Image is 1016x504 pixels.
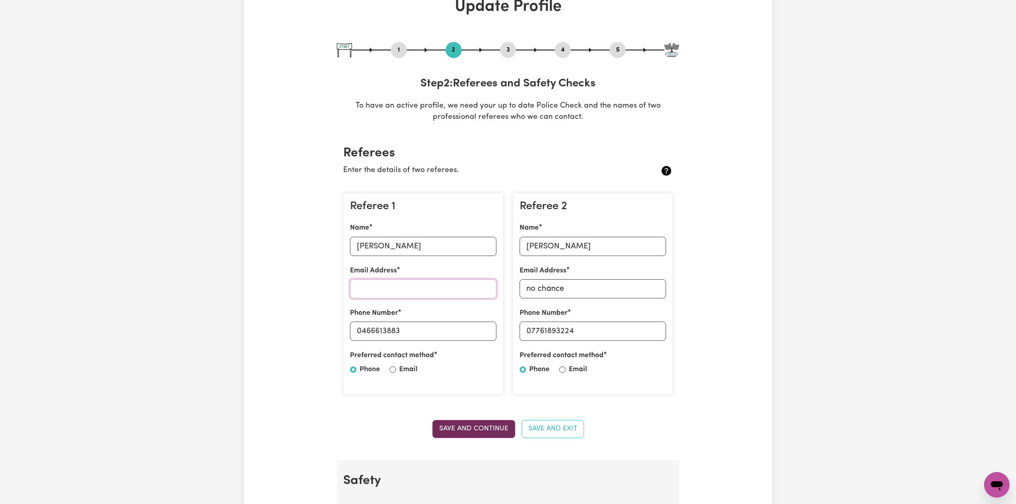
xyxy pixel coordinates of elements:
[520,308,568,318] label: Phone Number
[350,223,369,233] label: Name
[610,45,626,55] button: Go to step 5
[520,223,539,233] label: Name
[360,364,380,375] label: Phone
[520,200,666,214] h3: Referee 2
[446,45,462,55] button: Go to step 2
[522,420,584,438] button: Save and Exit
[343,473,673,488] h2: Safety
[343,146,673,161] h2: Referees
[350,308,398,318] label: Phone Number
[350,266,397,276] label: Email Address
[529,364,550,375] label: Phone
[520,350,604,361] label: Preferred contact method
[391,45,407,55] button: Go to step 1
[399,364,418,375] label: Email
[350,350,434,361] label: Preferred contact method
[555,45,571,55] button: Go to step 4
[343,165,618,176] p: Enter the details of two referees.
[984,472,1010,498] iframe: Button to launch messaging window
[520,266,566,276] label: Email Address
[569,364,587,375] label: Email
[432,420,515,438] button: Save and Continue
[337,100,679,124] p: To have an active profile, we need your up to date Police Check and the names of two professional...
[337,77,679,91] h3: Step 2 : Referees and Safety Checks
[350,200,496,214] h3: Referee 1
[500,45,516,55] button: Go to step 3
